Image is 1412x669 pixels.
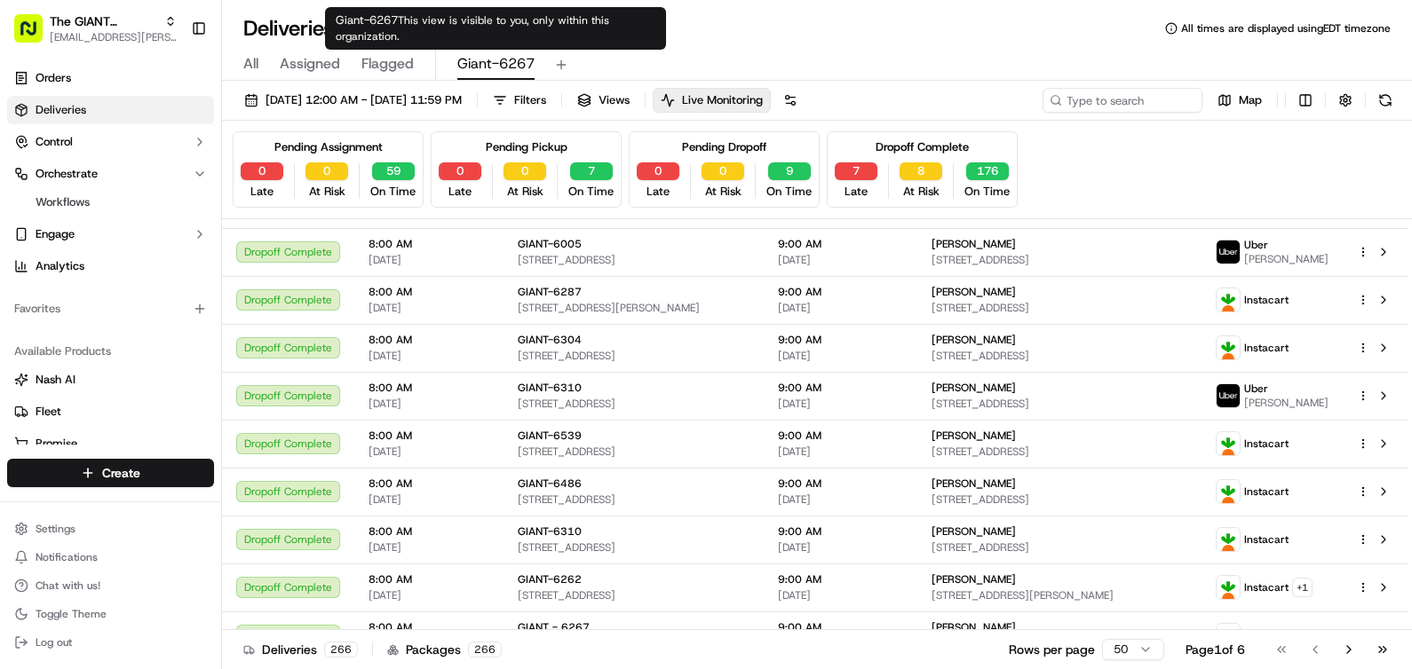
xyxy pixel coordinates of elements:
span: Knowledge Base [36,257,136,275]
button: 0 [241,162,283,180]
span: Orders [36,70,71,86]
div: We're available if you need us! [60,187,225,201]
button: Settings [7,516,214,541]
a: Analytics [7,252,214,280]
span: [DATE] [369,540,489,555]
div: Pending Assignment [274,139,383,155]
span: GIANT-6005 [518,237,582,251]
button: Live Monitoring [653,88,771,113]
span: Analytics [36,258,84,274]
span: At Risk [705,184,742,200]
input: Got a question? Start typing here... [46,114,320,133]
span: [PERSON_NAME] [932,524,1016,539]
span: [PERSON_NAME] [932,429,1016,443]
span: [STREET_ADDRESS][PERSON_NAME] [518,301,750,315]
button: Create [7,459,214,487]
div: Giant-6267 [325,7,666,50]
img: profile_instacart_ahold_partner.png [1217,624,1240,647]
button: 7 [570,162,613,180]
a: Orders [7,64,214,92]
span: GIANT-6262 [518,572,582,586]
div: Dropoff Complete [876,139,969,155]
span: [STREET_ADDRESS] [932,301,1187,315]
div: Available Products [7,337,214,366]
span: 9:00 AM [778,237,903,251]
div: Packages [387,641,502,658]
span: [DATE] [778,349,903,363]
span: Instacart [1244,628,1289,642]
span: [DATE] [778,588,903,602]
span: Instacart [1244,341,1289,355]
img: 1736555255976-a54dd68f-1ca7-489b-9aae-adbdc363a1c4 [18,169,50,201]
span: [STREET_ADDRESS] [932,397,1187,411]
span: [DATE] [778,397,903,411]
span: [DATE] [369,253,489,267]
img: profile_uber_ahold_partner.png [1217,384,1240,407]
span: Promise [36,436,77,452]
span: [STREET_ADDRESS] [932,253,1187,267]
button: Log out [7,630,214,655]
span: GIANT-6539 [518,429,582,443]
div: Dropoff Complete7Late8At Risk176On Time [827,131,1018,208]
span: Instacart [1244,437,1289,451]
button: 59 [372,162,415,180]
span: 8:00 AM [369,524,489,539]
div: 266 [324,641,358,657]
span: [PERSON_NAME] [1244,396,1329,410]
span: [STREET_ADDRESS] [932,492,1187,507]
span: [PERSON_NAME] [932,620,1016,634]
span: At Risk [507,184,543,200]
p: Welcome 👋 [18,71,323,99]
span: Late [250,184,274,200]
span: [STREET_ADDRESS] [518,445,750,459]
span: Chat with us! [36,578,100,593]
span: Fleet [36,404,61,420]
span: On Time [964,184,1010,200]
button: Chat with us! [7,573,214,598]
button: Toggle Theme [7,602,214,626]
h1: Deliveries [243,14,334,43]
span: Instacart [1244,532,1289,547]
span: Instacart [1244,484,1289,499]
span: Deliveries [36,102,86,118]
span: Assigned [280,53,340,75]
button: Control [7,128,214,156]
div: Start new chat [60,169,291,187]
p: Rows per page [1009,641,1095,658]
span: GIANT-6310 [518,524,582,539]
div: Favorites [7,295,214,323]
span: On Time [766,184,812,200]
button: Refresh [1373,88,1398,113]
span: 9:00 AM [778,333,903,347]
button: [DATE] 12:00 AM - [DATE] 11:59 PM [236,88,470,113]
span: [PERSON_NAME] [932,381,1016,395]
span: [STREET_ADDRESS] [932,349,1187,363]
span: [STREET_ADDRESS] [518,492,750,507]
img: profile_uber_ahold_partner.png [1217,240,1240,264]
span: Late [845,184,868,200]
span: Control [36,134,73,150]
img: profile_instacart_ahold_partner.png [1217,288,1240,311]
a: Deliveries [7,96,214,124]
span: 9:00 AM [778,572,903,586]
div: 📗 [18,259,32,273]
a: Promise [14,436,207,452]
a: Workflows [28,190,193,215]
div: Deliveries [243,641,358,658]
span: Orchestrate [36,166,98,182]
span: 9:00 AM [778,429,903,443]
span: GIANT - 6267 [518,620,590,634]
span: Map [1239,92,1262,108]
a: Nash AI [14,372,207,388]
button: The GIANT Company[EMAIL_ADDRESS][PERSON_NAME][DOMAIN_NAME] [7,7,184,50]
span: 9:00 AM [778,524,903,539]
span: 9:00 AM [778,476,903,491]
span: Views [599,92,630,108]
button: [EMAIL_ADDRESS][PERSON_NAME][DOMAIN_NAME] [50,30,177,44]
button: Filters [485,88,554,113]
span: Uber [1244,382,1268,396]
span: Log out [36,635,72,649]
span: [PERSON_NAME] [932,572,1016,586]
span: Toggle Theme [36,607,107,621]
